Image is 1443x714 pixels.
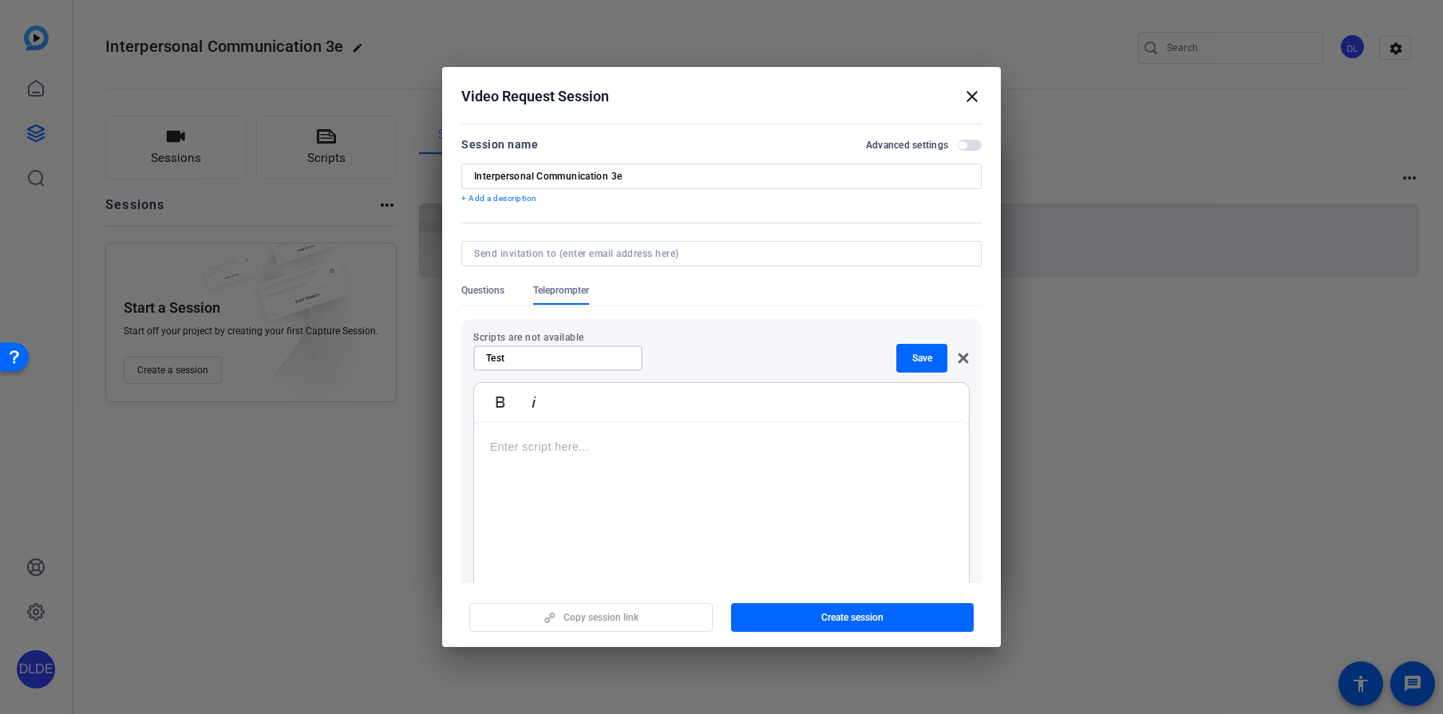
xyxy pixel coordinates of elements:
[461,87,982,106] div: Video Request Session
[473,331,970,344] p: Scripts are not available
[485,386,516,418] button: Bold (Ctrl+B)
[896,344,947,373] button: Save
[912,352,932,365] span: Save
[474,170,969,183] input: Enter Session Name
[963,87,982,106] mat-icon: close
[474,247,963,260] input: Send invitation to (enter email address here)
[533,284,589,297] span: Teleprompter
[821,611,884,624] span: Create session
[866,139,948,152] h2: Advanced settings
[731,603,975,632] button: Create session
[461,284,504,297] span: Questions
[461,192,982,205] p: + Add a description
[461,135,538,154] div: Session name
